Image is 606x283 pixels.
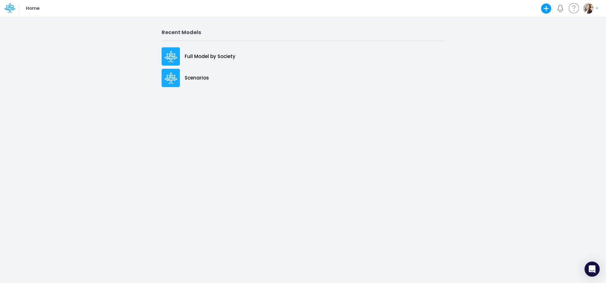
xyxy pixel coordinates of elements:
[162,29,445,35] h2: Recent Models
[185,53,235,60] p: Full Model by Society
[585,262,600,277] div: Open Intercom Messenger
[185,74,209,82] p: Scenarios
[557,5,564,12] a: Notifications
[162,67,445,89] a: Scenarios
[26,5,39,12] p: Home
[162,46,445,67] a: Full Model by Society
